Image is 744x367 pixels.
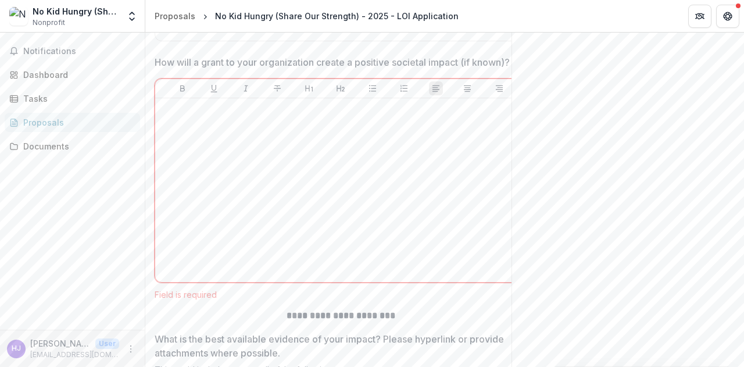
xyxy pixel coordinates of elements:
[30,350,119,360] p: [EMAIL_ADDRESS][DOMAIN_NAME]
[270,81,284,95] button: Strike
[302,81,316,95] button: Heading 1
[460,81,474,95] button: Align Center
[150,8,200,24] a: Proposals
[5,42,140,60] button: Notifications
[215,10,459,22] div: No Kid Hungry (Share Our Strength) - 2025 - LOI Application
[492,81,506,95] button: Align Right
[155,55,510,69] p: How will a grant to your organization create a positive societal impact (if known)?
[155,332,510,360] p: What is the best available evidence of your impact? Please hyperlink or provide attachments where...
[124,5,140,28] button: Open entity switcher
[155,290,527,300] div: Field is required
[9,7,28,26] img: No Kid Hungry (Share Our Strength)
[12,345,21,352] div: Haley Jackson
[334,81,348,95] button: Heading 2
[23,116,131,129] div: Proposals
[33,5,119,17] div: No Kid Hungry (Share Our Strength)
[688,5,711,28] button: Partners
[5,65,140,84] a: Dashboard
[23,140,131,152] div: Documents
[5,113,140,132] a: Proposals
[30,337,91,350] p: [PERSON_NAME]
[429,81,443,95] button: Align Left
[150,8,463,24] nav: breadcrumb
[176,81,189,95] button: Bold
[716,5,739,28] button: Get Help
[23,92,131,105] div: Tasks
[23,69,131,81] div: Dashboard
[124,342,138,356] button: More
[239,81,253,95] button: Italicize
[5,137,140,156] a: Documents
[366,81,380,95] button: Bullet List
[33,17,65,28] span: Nonprofit
[23,47,135,56] span: Notifications
[155,10,195,22] div: Proposals
[207,81,221,95] button: Underline
[95,339,119,349] p: User
[397,81,411,95] button: Ordered List
[5,89,140,108] a: Tasks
